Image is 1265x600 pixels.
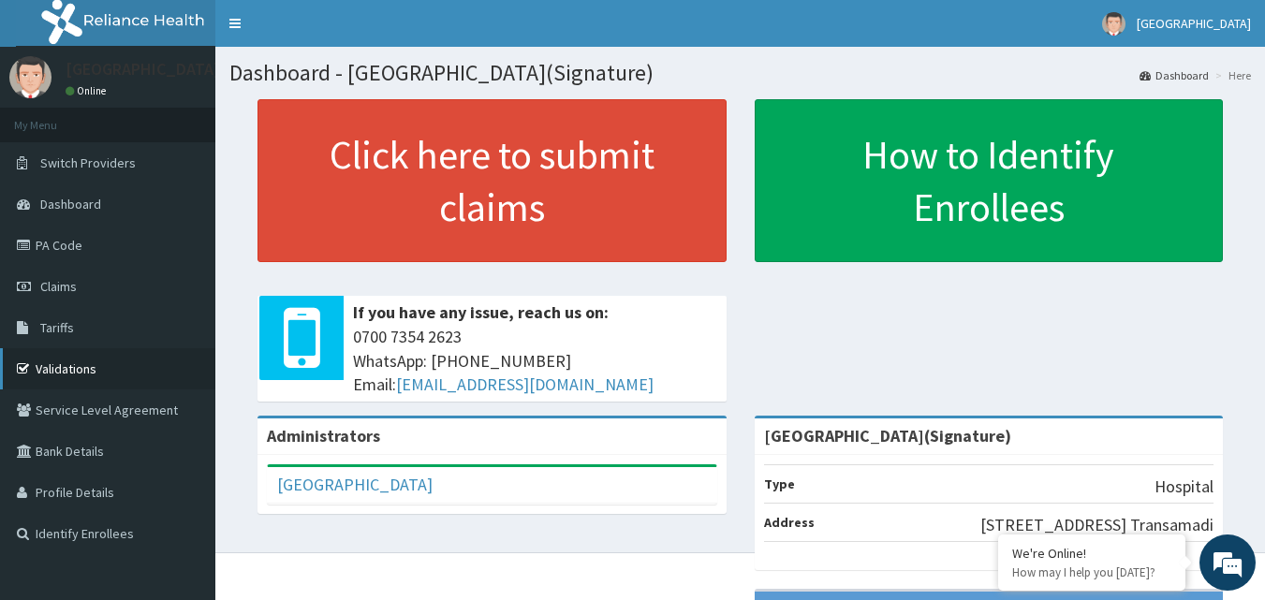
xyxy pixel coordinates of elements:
[277,474,433,495] a: [GEOGRAPHIC_DATA]
[353,325,717,397] span: 0700 7354 2623 WhatsApp: [PHONE_NUMBER] Email:
[1012,564,1171,580] p: How may I help you today?
[9,56,51,98] img: User Image
[1137,15,1251,32] span: [GEOGRAPHIC_DATA]
[40,319,74,336] span: Tariffs
[267,425,380,446] b: Administrators
[980,513,1214,537] p: [STREET_ADDRESS] Transamadi
[1155,475,1214,499] p: Hospital
[66,61,220,78] p: [GEOGRAPHIC_DATA]
[353,301,609,323] b: If you have any issue, reach us on:
[257,99,727,262] a: Click here to submit claims
[40,278,77,295] span: Claims
[764,476,795,492] b: Type
[66,84,110,97] a: Online
[40,154,136,171] span: Switch Providers
[755,99,1224,262] a: How to Identify Enrollees
[1140,67,1209,83] a: Dashboard
[1012,545,1171,562] div: We're Online!
[764,425,1011,446] strong: [GEOGRAPHIC_DATA](Signature)
[229,61,1251,85] h1: Dashboard - [GEOGRAPHIC_DATA](Signature)
[1211,67,1251,83] li: Here
[40,196,101,212] span: Dashboard
[764,514,815,531] b: Address
[1102,12,1125,36] img: User Image
[396,373,654,395] a: [EMAIL_ADDRESS][DOMAIN_NAME]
